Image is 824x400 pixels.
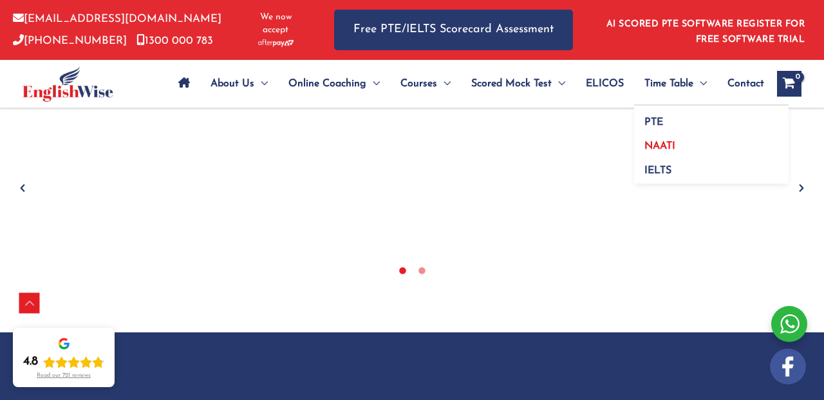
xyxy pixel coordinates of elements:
[727,61,764,106] span: Contact
[634,154,789,184] a: IELTS
[552,61,565,106] span: Menu Toggle
[23,66,113,102] img: cropped-ew-logo
[644,166,671,176] span: IELTS
[644,117,663,128] span: PTE
[400,61,437,106] span: Courses
[634,61,717,106] a: Time TableMenu Toggle
[644,61,693,106] span: Time Table
[13,35,127,46] a: [PHONE_NUMBER]
[437,61,451,106] span: Menu Toggle
[471,61,552,106] span: Scored Mock Test
[23,354,38,370] div: 4.8
[23,354,104,370] div: Rating: 4.8 out of 5
[634,106,789,130] a: PTE
[777,71,801,97] a: View Shopping Cart, empty
[168,61,764,106] nav: Site Navigation: Main Menu
[693,61,707,106] span: Menu Toggle
[390,61,461,106] a: CoursesMenu Toggle
[770,348,806,385] img: white-facebook.png
[461,61,576,106] a: Scored Mock TestMenu Toggle
[634,130,789,155] a: NAATI
[37,372,91,379] div: Read our 721 reviews
[586,61,624,106] span: ELICOS
[606,19,805,44] a: AI SCORED PTE SOFTWARE REGISTER FOR FREE SOFTWARE TRIAL
[249,11,302,37] span: We now accept
[16,182,29,195] button: Previous
[795,182,808,195] button: Next
[200,61,278,106] a: About UsMenu Toggle
[254,61,268,106] span: Menu Toggle
[599,9,811,51] aside: Header Widget 1
[13,14,221,24] a: [EMAIL_ADDRESS][DOMAIN_NAME]
[278,61,390,106] a: Online CoachingMenu Toggle
[644,141,675,151] span: NAATI
[334,10,573,50] a: Free PTE/IELTS Scorecard Assessment
[136,35,213,46] a: 1300 000 783
[717,61,764,106] a: Contact
[576,61,634,106] a: ELICOS
[211,61,254,106] span: About Us
[366,61,380,106] span: Menu Toggle
[288,61,366,106] span: Online Coaching
[258,39,294,46] img: Afterpay-Logo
